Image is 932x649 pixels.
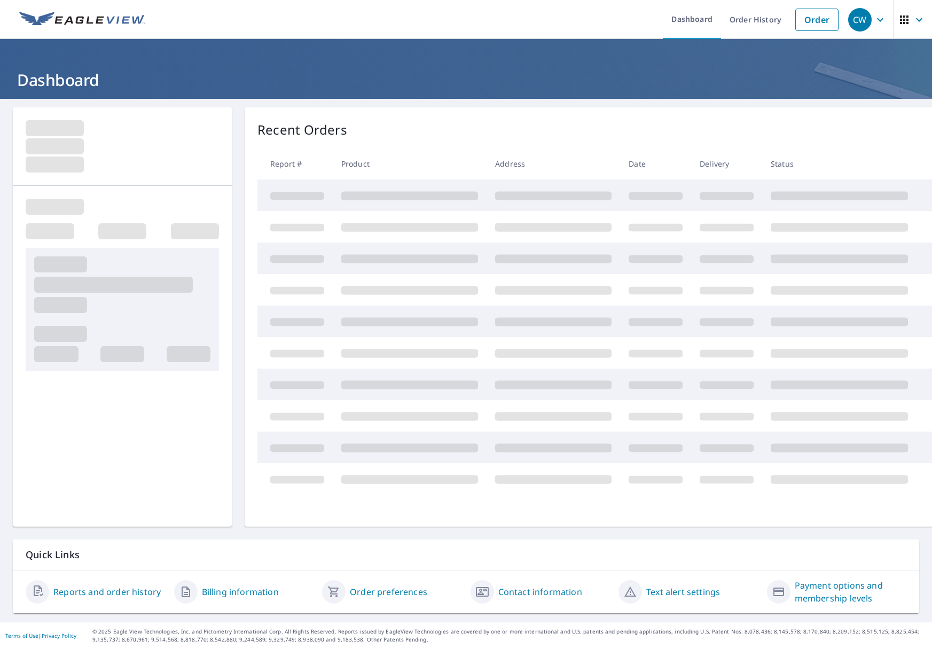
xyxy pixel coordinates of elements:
[691,148,762,179] th: Delivery
[487,148,620,179] th: Address
[202,585,279,598] a: Billing information
[795,9,839,31] a: Order
[762,148,917,179] th: Status
[42,632,76,639] a: Privacy Policy
[333,148,487,179] th: Product
[26,548,906,561] p: Quick Links
[646,585,720,598] a: Text alert settings
[350,585,427,598] a: Order preferences
[848,8,872,32] div: CW
[257,120,347,139] p: Recent Orders
[620,148,691,179] th: Date
[92,628,927,644] p: © 2025 Eagle View Technologies, Inc. and Pictometry International Corp. All Rights Reserved. Repo...
[53,585,161,598] a: Reports and order history
[257,148,333,179] th: Report #
[498,585,582,598] a: Contact information
[5,632,38,639] a: Terms of Use
[5,632,76,639] p: |
[13,69,919,91] h1: Dashboard
[795,579,907,605] a: Payment options and membership levels
[19,12,145,28] img: EV Logo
